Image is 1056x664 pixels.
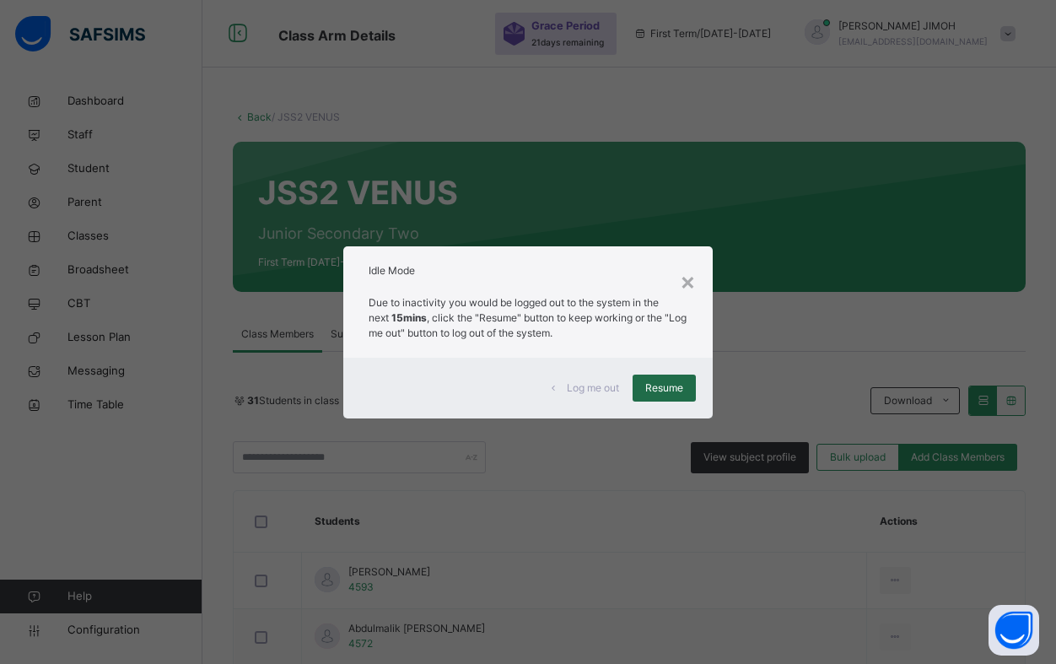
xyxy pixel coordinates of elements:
[680,263,696,299] div: ×
[369,295,687,341] p: Due to inactivity you would be logged out to the system in the next , click the "Resume" button t...
[391,311,427,324] strong: 15mins
[567,381,619,396] span: Log me out
[369,263,687,278] h2: Idle Mode
[989,605,1039,656] button: Open asap
[645,381,683,396] span: Resume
